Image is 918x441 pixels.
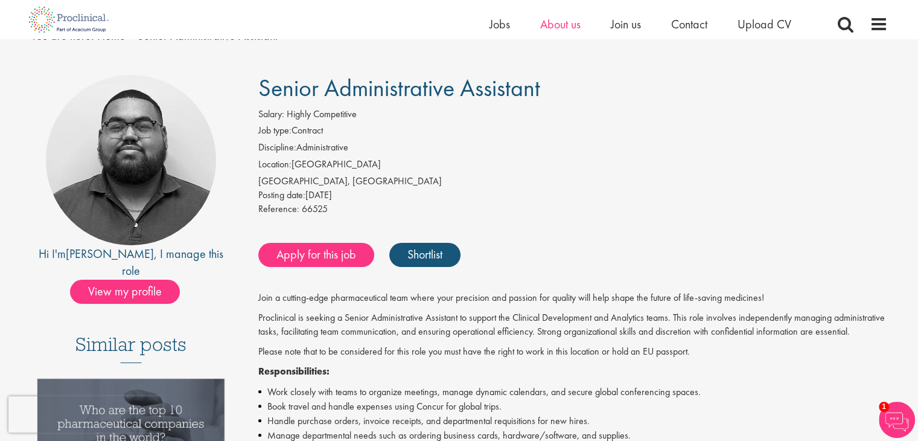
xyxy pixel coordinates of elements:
span: Posting date: [258,188,305,201]
span: 1 [879,402,889,412]
iframe: reCAPTCHA [8,396,163,433]
a: Jobs [489,16,510,32]
label: Location: [258,158,292,172]
a: About us [540,16,581,32]
li: Administrative [258,141,888,158]
label: Discipline: [258,141,296,155]
span: Highly Competitive [287,108,357,120]
img: Chatbot [879,402,915,438]
p: Proclinical is seeking a Senior Administrative Assistant to support the Clinical Development and ... [258,311,888,339]
a: Contact [671,16,707,32]
p: Please note that to be considered for this role you must have the right to work in this location ... [258,345,888,359]
span: Senior Administrative Assistant [258,72,540,103]
a: [PERSON_NAME] [66,246,154,262]
h3: Similar posts [75,334,186,363]
a: View my profile [70,282,192,298]
span: View my profile [70,280,180,304]
img: imeage of recruiter Ashley Bennett [46,75,216,245]
span: 66525 [302,202,328,215]
label: Job type: [258,124,292,138]
div: [GEOGRAPHIC_DATA], [GEOGRAPHIC_DATA] [258,175,888,188]
p: Join a cutting-edge pharmaceutical team where your precision and passion for quality will help sh... [258,291,888,305]
li: Book travel and handle expenses using Concur for global trips. [258,399,888,414]
a: Apply for this job [258,243,374,267]
li: [GEOGRAPHIC_DATA] [258,158,888,175]
li: Work closely with teams to organize meetings, manage dynamic calendars, and secure global confere... [258,385,888,399]
a: Upload CV [738,16,791,32]
li: Handle purchase orders, invoice receipts, and departmental requisitions for new hires. [258,414,888,428]
a: Shortlist [389,243,461,267]
a: Join us [611,16,641,32]
label: Salary: [258,108,284,121]
strong: Responsibilities: [258,365,330,378]
li: Contract [258,124,888,141]
div: Hi I'm , I manage this role [31,245,232,280]
label: Reference: [258,202,299,216]
div: [DATE] [258,188,888,202]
